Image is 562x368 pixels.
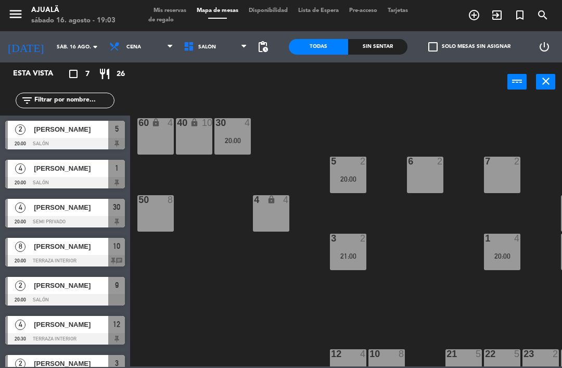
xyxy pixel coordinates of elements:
span: 12 [113,318,120,331]
i: lock [267,195,276,204]
div: 4 [168,118,174,128]
i: power_settings_new [538,41,551,53]
span: check_box_outline_blank [428,42,438,52]
div: 4 [360,349,366,359]
span: 4 [15,320,25,330]
span: [PERSON_NAME] [34,319,108,330]
div: 2 [553,349,559,359]
i: add_circle_outline [468,9,480,21]
div: 21 [446,349,447,359]
div: 4 [245,118,251,128]
span: Reserva especial [508,6,531,24]
span: 9 [115,279,119,291]
span: Mis reservas [148,8,191,14]
i: close [540,75,552,87]
div: 10 [369,349,370,359]
span: Pre-acceso [344,8,382,14]
span: Disponibilidad [244,8,293,14]
input: Filtrar por nombre... [33,95,114,106]
span: 30 [113,201,120,213]
div: 50 [138,195,139,205]
div: 4 [514,234,520,243]
div: 23 [523,349,524,359]
i: search [537,9,549,21]
i: restaurant [98,68,111,80]
div: Esta vista [5,68,75,80]
div: 60 [138,118,139,128]
div: sábado 16. agosto - 19:03 [31,16,116,26]
div: Ajualä [31,5,116,16]
span: 4 [15,202,25,213]
span: WALK IN [486,6,508,24]
i: filter_list [21,94,33,107]
button: close [536,74,555,90]
i: turned_in_not [514,9,526,21]
div: 5 [476,349,482,359]
span: Cena [126,44,141,50]
label: Solo mesas sin asignar [428,42,510,52]
div: 4 [283,195,289,205]
div: 20:00 [330,175,366,183]
div: 2 [514,157,520,166]
span: [PERSON_NAME] [34,202,108,213]
span: RESERVAR MESA [463,6,486,24]
div: 20:00 [214,137,251,144]
span: 5 [115,123,119,135]
div: Todas [289,39,348,55]
div: 8 [399,349,405,359]
button: power_input [507,74,527,90]
span: [PERSON_NAME] [34,280,108,291]
button: menu [8,6,23,26]
span: 7 [85,68,90,80]
i: arrow_drop_down [89,41,101,53]
span: Mapa de mesas [191,8,244,14]
span: BUSCAR [531,6,554,24]
span: [PERSON_NAME] [34,241,108,252]
span: [PERSON_NAME] [34,124,108,135]
span: 8 [15,242,25,252]
i: crop_square [67,68,80,80]
span: 26 [117,68,125,80]
div: 21:00 [330,252,366,260]
i: menu [8,6,23,22]
div: 2 [360,157,366,166]
i: power_input [511,75,523,87]
span: Salón [198,44,216,50]
span: pending_actions [257,41,269,53]
div: 2 [360,234,366,243]
span: Lista de Espera [293,8,344,14]
i: lock [151,118,160,127]
div: 8 [168,195,174,205]
span: 2 [15,281,25,291]
span: 2 [15,124,25,135]
i: lock [190,118,199,127]
div: 10 [202,118,212,128]
div: 2 [437,157,443,166]
span: 1 [115,162,119,174]
div: 20:00 [484,252,520,260]
span: 10 [113,240,120,252]
i: exit_to_app [491,9,503,21]
span: [PERSON_NAME] [34,163,108,174]
div: Sin sentar [348,39,407,55]
span: 4 [15,163,25,174]
div: 5 [514,349,520,359]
